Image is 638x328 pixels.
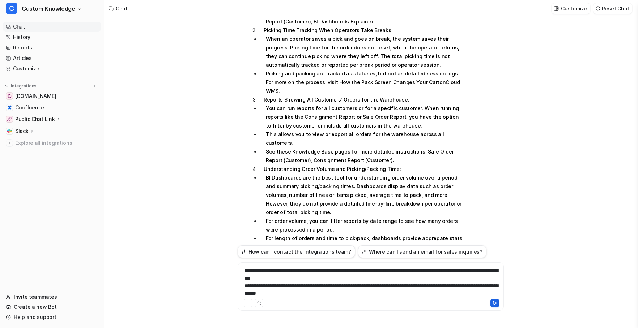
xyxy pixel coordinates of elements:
a: Chat [3,22,101,32]
a: Reports [3,43,101,53]
li: When an operator saves a pick and goes on break, the system saves their progress. Picking time fo... [260,35,464,69]
img: Public Chat Link [7,117,12,121]
a: ConfluenceConfluence [3,103,101,113]
li: You can run reports for all customers or for a specific customer. When running reports like the C... [260,104,464,130]
li: BI Dashboards are the best tool for understanding order volume over a period and summary picking/... [260,173,464,217]
img: reset [595,6,600,11]
img: help.cartoncloud.com [7,94,12,98]
a: Customize [3,64,101,74]
button: How can I contact the integrations team? [238,245,355,258]
a: History [3,32,101,42]
li: See these Knowledge Base pages for more detailed instructions: Sale Order Report (Customer), Cons... [260,147,464,165]
li: For order volume, you can filter reports by date range to see how many orders were processed in a... [260,217,464,234]
span: [DOMAIN_NAME] [15,92,56,100]
img: customize [554,6,559,11]
p: Integrations [11,83,37,89]
a: Invite teammates [3,292,101,302]
span: Confluence [15,104,44,111]
img: explore all integrations [6,139,13,147]
a: Help and support [3,312,101,322]
li: Understanding Order Volume and Picking/Packing Time: [258,165,464,173]
span: C [6,3,17,14]
p: Slack [15,128,29,135]
a: Articles [3,53,101,63]
div: Chat [116,5,128,12]
img: Confluence [7,105,12,110]
button: Reset Chat [593,3,632,14]
p: Customize [561,5,587,12]
li: This allows you to view or export all orders for the warehouse across all customers. [260,130,464,147]
img: Slack [7,129,12,133]
p: Public Chat Link [15,116,55,123]
span: Explore all integrations [15,137,98,149]
a: help.cartoncloud.com[DOMAIN_NAME] [3,91,101,101]
li: For length of orders and time to pick/pack, dashboards provide aggregate stats like average pack ... [260,234,464,251]
button: Customize [552,3,590,14]
img: expand menu [4,83,9,89]
a: Create a new Bot [3,302,101,312]
li: Reports Showing All Customers’ Orders for the Warehouse: [258,95,464,104]
button: Where can I send an email for sales inquiries? [358,245,486,258]
span: Custom Knowledge [22,4,75,14]
a: Explore all integrations [3,138,101,148]
li: Picking and packing are tracked as statuses, but not as detailed session logs. For more on the pr... [260,69,464,95]
li: Picking Time Tracking When Operators Take Breaks: [258,26,464,35]
img: menu_add.svg [92,83,97,89]
button: Integrations [3,82,39,90]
